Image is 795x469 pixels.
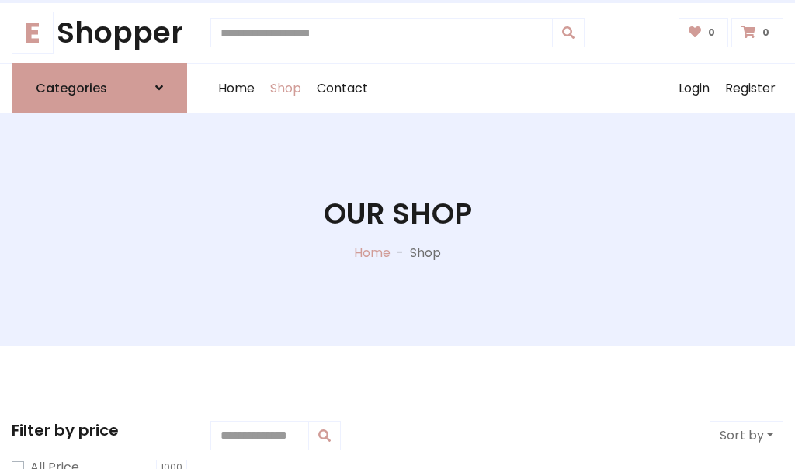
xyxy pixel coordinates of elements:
h1: Our Shop [324,196,472,231]
a: Categories [12,63,187,113]
a: 0 [679,18,729,47]
a: Home [210,64,262,113]
a: 0 [731,18,783,47]
a: EShopper [12,16,187,50]
p: Shop [410,244,441,262]
a: Shop [262,64,309,113]
span: E [12,12,54,54]
button: Sort by [710,421,783,450]
p: - [391,244,410,262]
span: 0 [759,26,773,40]
a: Register [717,64,783,113]
a: Contact [309,64,376,113]
a: Login [671,64,717,113]
h1: Shopper [12,16,187,50]
a: Home [354,244,391,262]
h5: Filter by price [12,421,187,439]
h6: Categories [36,81,107,96]
span: 0 [704,26,719,40]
